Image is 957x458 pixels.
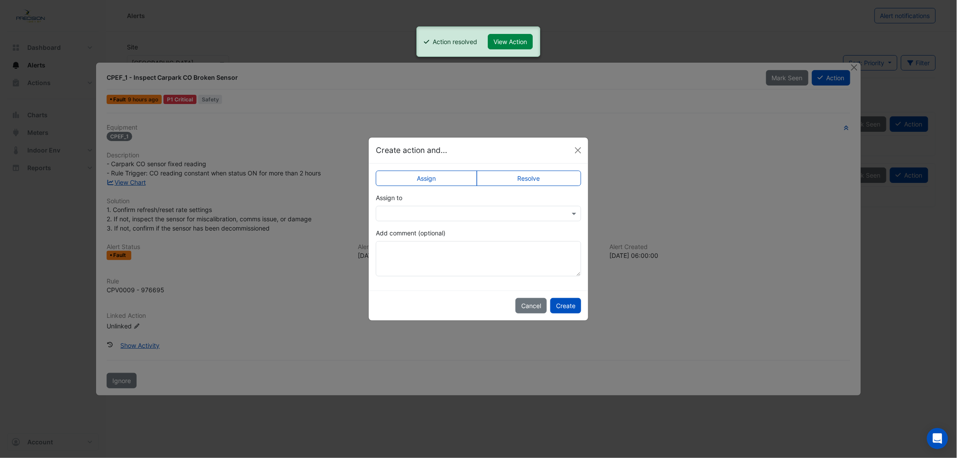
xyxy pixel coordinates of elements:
button: Cancel [516,298,547,313]
button: View Action [488,34,533,49]
div: Action resolved [433,37,478,46]
button: Close [571,144,585,157]
label: Resolve [477,171,582,186]
label: Assign to [376,193,402,202]
label: Add comment (optional) [376,228,445,238]
div: Open Intercom Messenger [927,428,948,449]
h5: Create action and... [376,145,447,156]
button: Create [550,298,581,313]
label: Assign [376,171,477,186]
